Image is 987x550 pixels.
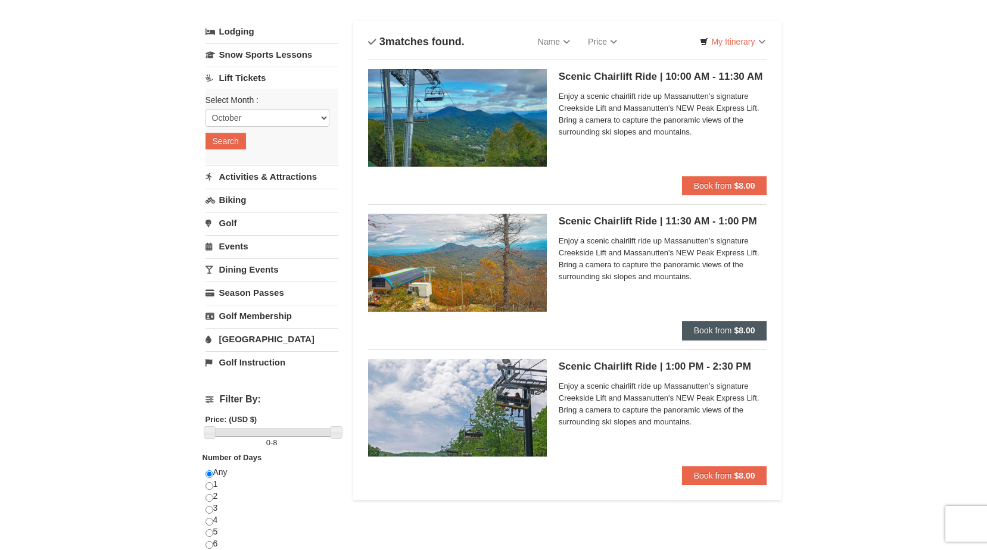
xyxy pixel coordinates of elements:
[734,471,755,480] strong: $8.00
[206,394,338,405] h4: Filter By:
[368,359,547,457] img: 24896431-9-664d1467.jpg
[206,189,338,211] a: Biking
[273,438,277,447] span: 8
[206,133,246,149] button: Search
[206,282,338,304] a: Season Passes
[206,258,338,280] a: Dining Events
[529,30,579,54] a: Name
[559,215,767,227] h5: Scenic Chairlift Ride | 11:30 AM - 1:00 PM
[206,67,338,89] a: Lift Tickets
[206,94,329,106] label: Select Month :
[692,33,773,51] a: My Itinerary
[206,351,338,373] a: Golf Instruction
[559,235,767,283] span: Enjoy a scenic chairlift ride up Massanutten’s signature Creekside Lift and Massanutten's NEW Pea...
[682,466,767,485] button: Book from $8.00
[266,438,270,447] span: 0
[206,235,338,257] a: Events
[206,43,338,65] a: Snow Sports Lessons
[206,305,338,327] a: Golf Membership
[368,36,465,48] h4: matches found.
[559,71,767,83] h5: Scenic Chairlift Ride | 10:00 AM - 11:30 AM
[368,69,547,167] img: 24896431-1-a2e2611b.jpg
[694,181,732,190] span: Book from
[734,326,755,335] strong: $8.00
[682,321,767,340] button: Book from $8.00
[379,36,385,48] span: 3
[694,326,732,335] span: Book from
[206,212,338,234] a: Golf
[559,380,767,428] span: Enjoy a scenic chairlift ride up Massanutten’s signature Creekside Lift and Massanutten's NEW Pea...
[734,181,755,190] strong: $8.00
[559,90,767,138] span: Enjoy a scenic chairlift ride up Massanutten’s signature Creekside Lift and Massanutten's NEW Pea...
[368,214,547,311] img: 24896431-13-a88f1aaf.jpg
[206,437,338,449] label: -
[206,21,338,42] a: Lodging
[206,328,338,350] a: [GEOGRAPHIC_DATA]
[694,471,732,480] span: Book from
[206,415,257,424] strong: Price: (USD $)
[579,30,626,54] a: Price
[559,361,767,373] h5: Scenic Chairlift Ride | 1:00 PM - 2:30 PM
[682,176,767,195] button: Book from $8.00
[206,165,338,187] a: Activities & Attractions
[203,453,262,462] strong: Number of Days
